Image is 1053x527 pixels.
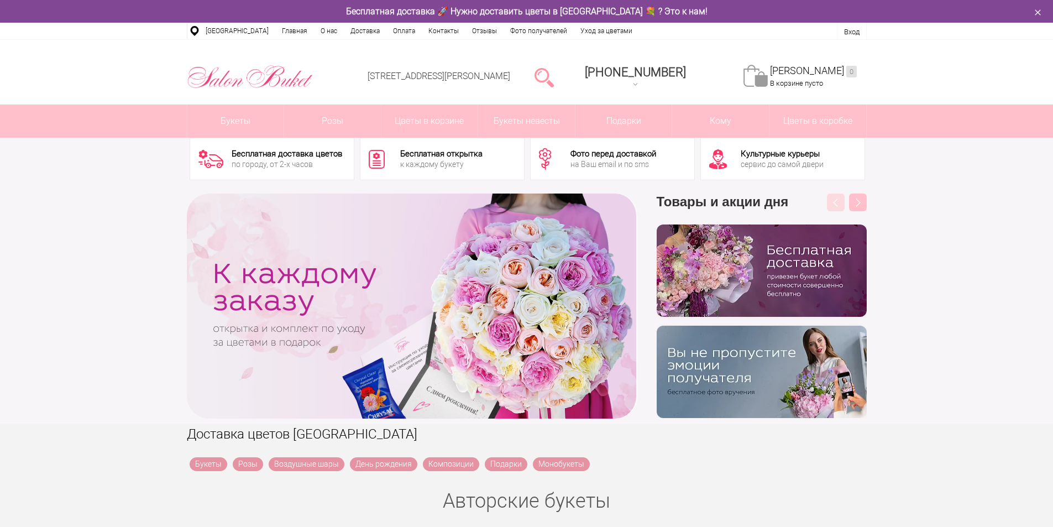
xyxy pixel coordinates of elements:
[179,6,875,17] div: Бесплатная доставка 🚀 Нужно доставить цветы в [GEOGRAPHIC_DATA] 💐 ? Это к нам!
[657,326,867,418] img: v9wy31nijnvkfycrkduev4dhgt9psb7e.png.webp
[741,160,824,168] div: сервис до самой двери
[344,23,386,39] a: Доставка
[485,457,527,471] a: Подарки
[199,23,275,39] a: [GEOGRAPHIC_DATA]
[657,194,867,225] h3: Товары и акции дня
[269,457,344,471] a: Воздушные шары
[233,457,263,471] a: Розы
[423,457,479,471] a: Композиции
[846,66,857,77] ins: 0
[575,105,672,138] a: Подарки
[574,23,639,39] a: Уход за цветами
[465,23,504,39] a: Отзывы
[232,160,342,168] div: по городу, от 2-х часов
[381,105,478,138] a: Цветы в корзине
[284,105,381,138] a: Розы
[314,23,344,39] a: О нас
[585,65,686,79] span: [PHONE_NUMBER]
[672,105,769,138] span: Кому
[741,150,824,158] div: Культурные курьеры
[190,457,227,471] a: Букеты
[844,28,860,36] a: Вход
[187,424,867,444] h1: Доставка цветов [GEOGRAPHIC_DATA]
[350,457,417,471] a: День рождения
[275,23,314,39] a: Главная
[386,23,422,39] a: Оплата
[657,225,867,317] img: hpaj04joss48rwypv6hbykmvk1dj7zyr.png.webp
[570,150,656,158] div: Фото перед доставкой
[770,79,823,87] span: В корзине пусто
[478,105,575,138] a: Букеты невесты
[368,71,510,81] a: [STREET_ADDRESS][PERSON_NAME]
[849,194,867,211] button: Next
[400,150,483,158] div: Бесплатная открытка
[769,105,866,138] a: Цветы в коробке
[578,61,693,93] a: [PHONE_NUMBER]
[187,62,313,91] img: Цветы Нижний Новгород
[570,160,656,168] div: на Ваш email и по sms
[187,105,284,138] a: Букеты
[533,457,590,471] a: Монобукеты
[400,160,483,168] div: к каждому букету
[443,489,610,513] a: Авторские букеты
[422,23,465,39] a: Контакты
[232,150,342,158] div: Бесплатная доставка цветов
[770,65,857,77] a: [PERSON_NAME]
[504,23,574,39] a: Фото получателей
